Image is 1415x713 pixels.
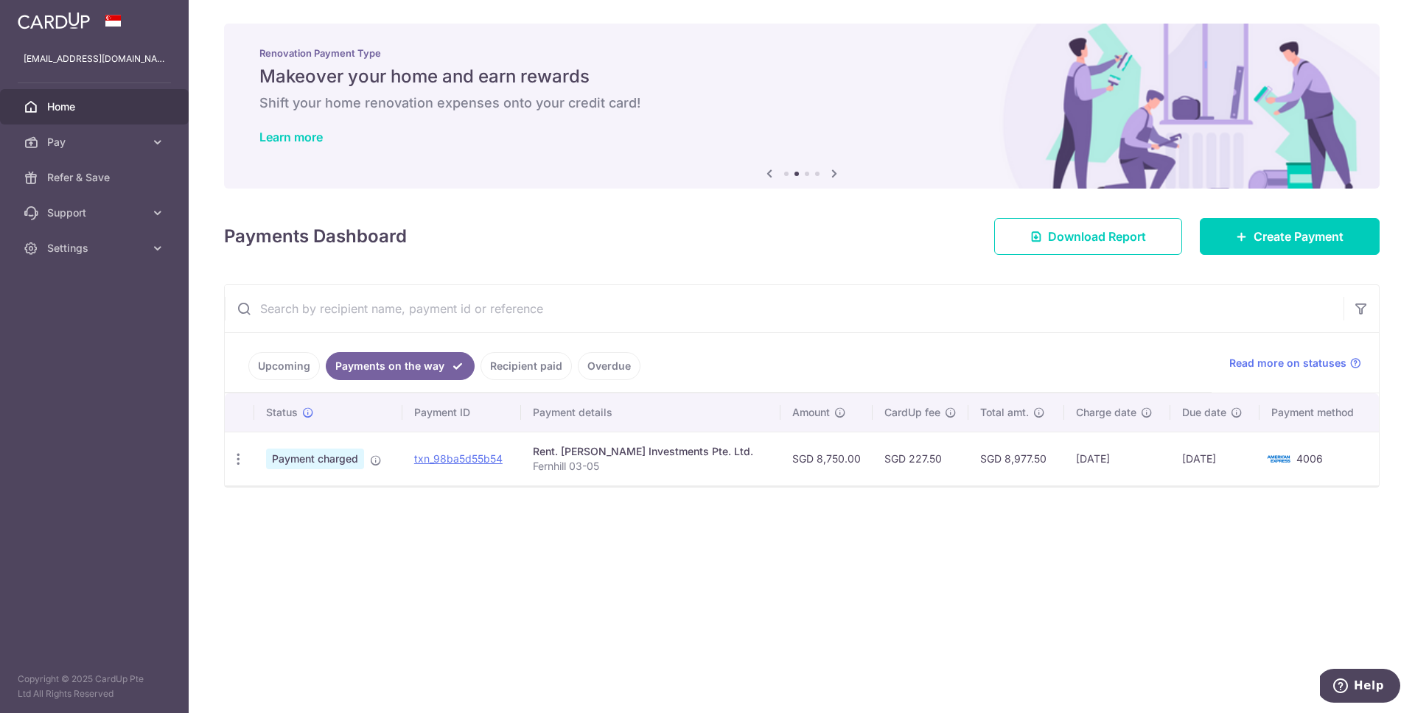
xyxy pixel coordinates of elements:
td: SGD 8,750.00 [780,432,873,485]
a: Create Payment [1200,218,1380,255]
h5: Makeover your home and earn rewards [259,65,1344,88]
span: Refer & Save [47,170,144,185]
img: Renovation banner [224,24,1380,189]
span: Total amt. [980,405,1029,420]
img: CardUp [18,12,90,29]
th: Payment details [521,393,780,432]
span: 4006 [1296,452,1323,465]
a: Read more on statuses [1229,356,1361,370]
span: Read more on statuses [1229,356,1346,370]
td: [DATE] [1064,432,1171,485]
div: Rent. [PERSON_NAME] Investments Pte. Ltd. [533,444,769,459]
th: Payment ID [402,393,522,432]
span: Download Report [1048,228,1146,245]
h6: Shift your home renovation expenses onto your credit card! [259,94,1344,112]
span: Pay [47,135,144,150]
span: Home [47,99,144,114]
a: txn_98ba5d55b54 [414,452,503,465]
span: Support [47,206,144,220]
span: CardUp fee [884,405,940,420]
th: Payment method [1259,393,1379,432]
p: Fernhill 03-05 [533,459,769,474]
span: Amount [792,405,830,420]
iframe: Opens a widget where you can find more information [1320,669,1400,706]
td: [DATE] [1170,432,1259,485]
p: [EMAIL_ADDRESS][DOMAIN_NAME] [24,52,165,66]
span: Charge date [1076,405,1136,420]
a: Payments on the way [326,352,475,380]
span: Settings [47,241,144,256]
p: Renovation Payment Type [259,47,1344,59]
span: Payment charged [266,449,364,469]
a: Download Report [994,218,1182,255]
img: Bank Card [1264,450,1293,468]
a: Recipient paid [481,352,572,380]
span: Create Payment [1254,228,1344,245]
a: Overdue [578,352,640,380]
input: Search by recipient name, payment id or reference [225,285,1344,332]
h4: Payments Dashboard [224,223,407,250]
span: Due date [1182,405,1226,420]
a: Learn more [259,130,323,144]
td: SGD 227.50 [873,432,968,485]
a: Upcoming [248,352,320,380]
span: Status [266,405,298,420]
td: SGD 8,977.50 [968,432,1064,485]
